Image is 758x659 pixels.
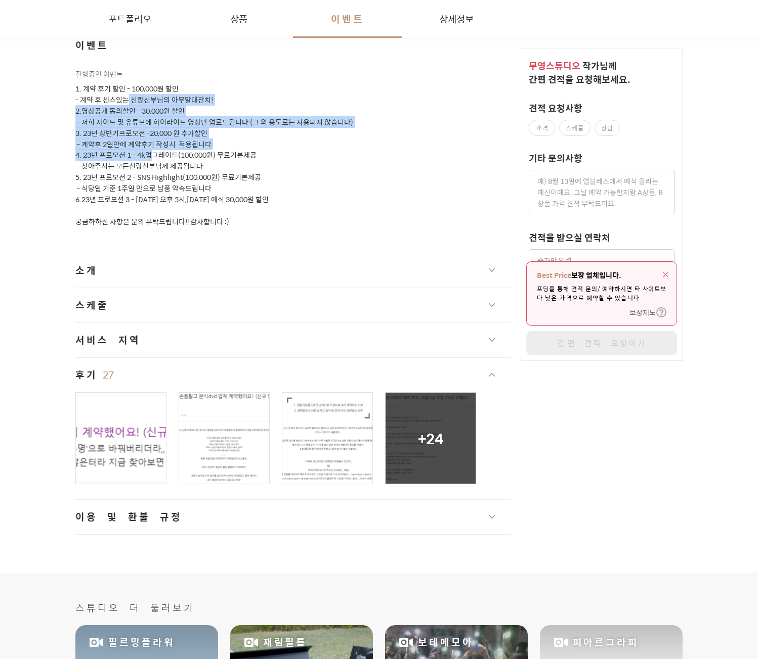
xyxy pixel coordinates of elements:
span: 보테메모아 [418,635,474,649]
span: 이벤트 [75,38,511,52]
p: 1. 계약 후기 할인 - 100,000원 할인 - 계약 후 센스있는 신랑신부님의 아무말대잔치! 2.영상공개 동의할인 - 30,000원 할인 - 저희 사이트 및 유튜브에 하이라... [75,83,511,228]
button: 이용 및 환불 규정 [75,500,511,534]
button: +24 [385,392,476,484]
span: 스케줄 [75,298,109,312]
p: 보장 업체입니다. [537,270,666,280]
label: 상담 [595,120,620,136]
span: 작가 님께 간편 견적을 요청해보세요. [529,59,630,86]
span: 대화 [93,336,105,344]
span: 27 [103,367,114,382]
div: + 24 [418,428,443,449]
button: 간편 견적 요청하기 [526,331,677,355]
span: 보장제도 [629,307,656,318]
img: icon-close-red.bbe98f0c.svg [663,272,668,277]
span: 후기 [75,368,98,382]
label: 기타 문의사항 [529,151,582,165]
span: 서비스 지역 [75,333,141,347]
button: 스케줄 [75,288,511,322]
span: 피아르그라피 [573,635,639,649]
a: 홈 [3,320,67,346]
span: 홈 [32,336,38,344]
span: 진행중인 이벤트 [75,68,123,79]
label: 견적 요청사항 [529,101,582,115]
span: 설정 [156,336,169,344]
span: 재림필름 [263,635,307,649]
p: 프딩을 통해 견적 문의/예약하시면 타 사이트보다 낮은 가격으로 예약할 수 있습니다. [537,284,666,302]
a: 대화 [67,320,131,346]
span: 이용 및 환불 규정 [75,510,182,524]
label: 가격 [529,120,555,136]
span: 소개 [75,263,99,277]
strong: Best Price [537,269,571,280]
input: 숫자만 입력 [529,249,675,271]
a: 설정 [131,320,194,346]
span: 스튜디오 더 둘러보기 [75,601,683,615]
button: 보장제도 [629,307,666,317]
label: 견적을 받으실 연락처 [529,230,610,244]
label: 스케줄 [559,120,591,136]
span: 무영스튜디오 [529,59,580,72]
button: 서비스 지역 [75,323,511,357]
button: 후기27 [75,358,511,392]
span: 필르밍플라워 [108,635,176,649]
img: icon-question.5a88751f.svg [656,307,666,317]
button: 소개 [75,253,511,288]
